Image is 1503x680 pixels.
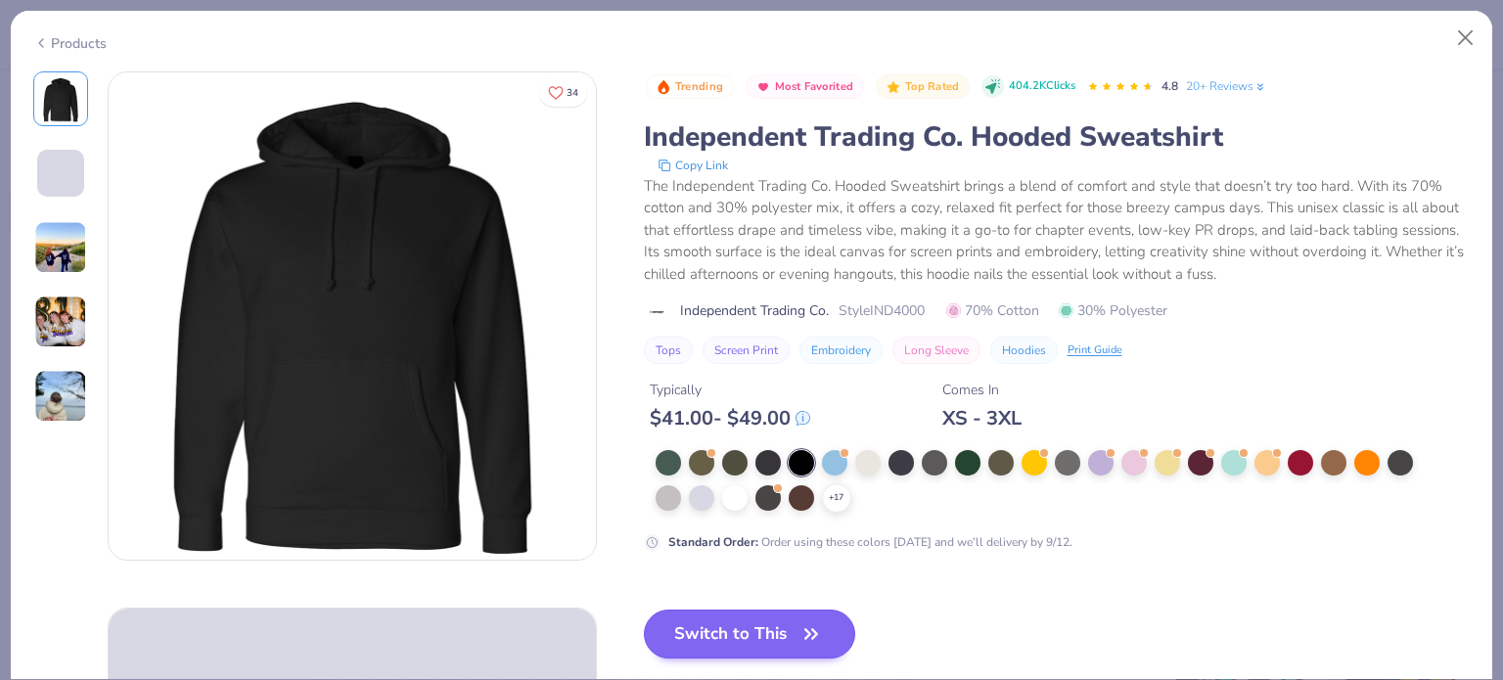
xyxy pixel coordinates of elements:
span: Style IND4000 [839,300,925,321]
img: Trending sort [656,79,671,95]
span: 70% Cotton [946,300,1039,321]
img: Most Favorited sort [755,79,771,95]
img: Top Rated sort [886,79,901,95]
div: 4.8 Stars [1087,71,1154,103]
button: Badge Button [646,74,734,100]
button: Long Sleeve [892,337,980,364]
div: Comes In [942,380,1022,400]
div: Order using these colors [DATE] and we’ll delivery by 9/12. [668,533,1072,551]
span: 34 [567,88,578,98]
button: Tops [644,337,693,364]
img: Front [109,72,596,560]
button: Hoodies [990,337,1058,364]
img: User generated content [34,370,87,423]
button: Close [1447,20,1484,57]
div: Independent Trading Co. Hooded Sweatshirt [644,118,1471,156]
span: 404.2K Clicks [1009,78,1075,95]
span: + 17 [829,491,843,505]
button: Badge Button [876,74,970,100]
div: Print Guide [1068,342,1122,359]
img: Front [37,75,84,122]
button: Embroidery [799,337,883,364]
strong: Standard Order : [668,534,758,550]
span: Most Favorited [775,81,853,92]
div: $ 41.00 - $ 49.00 [650,406,810,431]
div: XS - 3XL [942,406,1022,431]
img: brand logo [644,304,670,320]
button: Badge Button [746,74,864,100]
img: User generated content [34,295,87,348]
button: copy to clipboard [652,156,734,175]
span: 30% Polyester [1059,300,1167,321]
div: The Independent Trading Co. Hooded Sweatshirt brings a blend of comfort and style that doesn’t tr... [644,175,1471,286]
span: Top Rated [905,81,960,92]
span: 4.8 [1161,78,1178,94]
div: Typically [650,380,810,400]
a: 20+ Reviews [1186,77,1267,95]
button: Screen Print [703,337,790,364]
button: Like [539,78,587,107]
button: Switch to This [644,610,856,658]
img: User generated content [34,221,87,274]
div: Products [33,33,107,54]
span: Trending [675,81,723,92]
span: Independent Trading Co. [680,300,829,321]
